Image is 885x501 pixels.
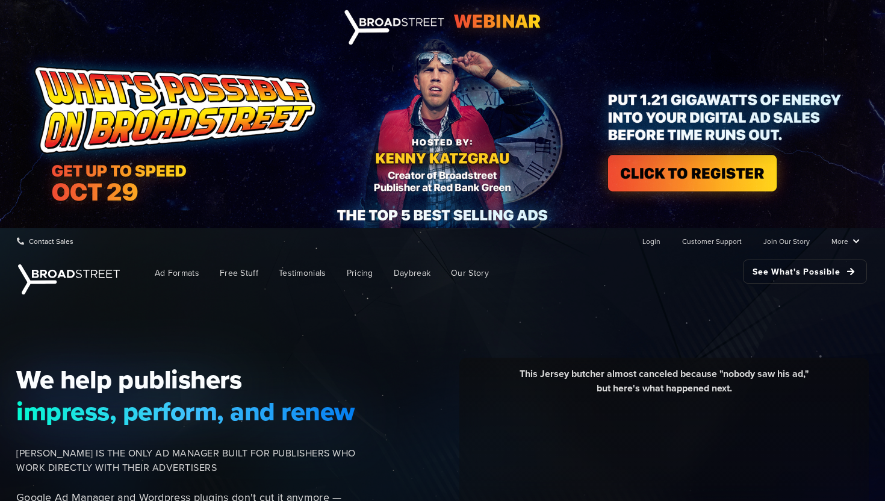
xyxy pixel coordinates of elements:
[831,229,860,253] a: More
[220,267,258,279] span: Free Stuff
[468,367,860,405] div: This Jersey butcher almost canceled because "nobody saw his ad," but here's what happened next.
[18,264,120,294] img: Broadstreet | The Ad Manager for Small Publishers
[146,260,208,287] a: Ad Formats
[155,267,199,279] span: Ad Formats
[385,260,439,287] a: Daybreak
[642,229,660,253] a: Login
[743,260,867,284] a: See What's Possible
[763,229,810,253] a: Join Our Story
[126,254,867,293] nav: Main
[682,229,742,253] a: Customer Support
[394,267,430,279] span: Daybreak
[442,260,498,287] a: Our Story
[451,267,489,279] span: Our Story
[17,229,73,253] a: Contact Sales
[16,396,356,427] span: impress, perform, and renew
[347,267,373,279] span: Pricing
[279,267,326,279] span: Testimonials
[338,260,382,287] a: Pricing
[270,260,335,287] a: Testimonials
[211,260,267,287] a: Free Stuff
[16,446,356,475] span: [PERSON_NAME] IS THE ONLY AD MANAGER BUILT FOR PUBLISHERS WHO WORK DIRECTLY WITH THEIR ADVERTISERS
[16,364,356,395] span: We help publishers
